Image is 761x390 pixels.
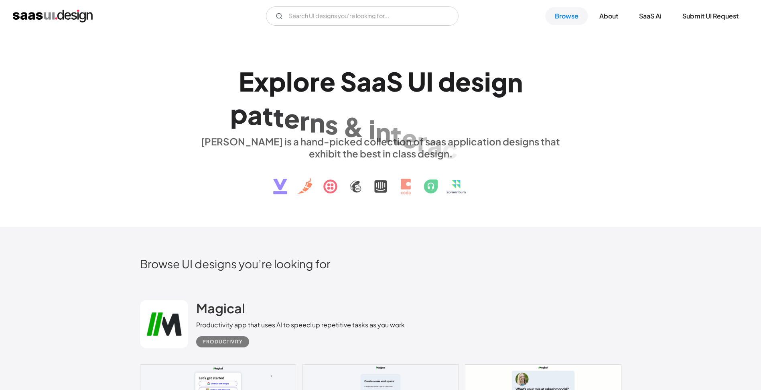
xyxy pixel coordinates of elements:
[391,119,402,150] div: t
[310,107,325,138] div: n
[629,7,671,25] a: SaaS Ai
[266,6,459,26] form: Email Form
[266,6,459,26] input: Search UI designs you're looking for...
[371,66,386,97] div: a
[286,66,293,97] div: l
[140,257,621,271] h2: Browse UI designs you’re looking for
[357,66,371,97] div: a
[230,98,248,129] div: p
[442,133,458,164] div: c
[203,337,243,347] div: Productivity
[196,320,405,330] div: Productivity app that uses AI to speed up repetitive tasks as you work
[673,7,748,25] a: Submit UI Request
[269,66,286,97] div: p
[408,66,426,97] div: U
[320,66,335,97] div: e
[196,135,565,159] div: [PERSON_NAME] is a hand-picked collection of saas application designs that exhibit the best in cl...
[259,159,502,201] img: text, icon, saas logo
[590,7,628,25] a: About
[284,103,300,134] div: e
[455,66,471,97] div: e
[427,129,442,160] div: a
[13,10,93,22] a: home
[426,66,433,97] div: I
[254,66,269,97] div: x
[484,66,491,97] div: i
[402,123,417,153] div: e
[545,7,588,25] a: Browse
[248,99,262,130] div: a
[273,102,284,133] div: t
[369,114,375,145] div: i
[471,66,484,97] div: s
[340,66,357,97] div: S
[293,66,310,97] div: o
[196,300,245,320] a: Magical
[196,300,245,316] h2: Magical
[491,66,507,97] div: g
[386,66,403,97] div: S
[196,66,565,128] h1: Explore SaaS UI design patterns & interactions.
[262,100,273,131] div: t
[507,67,523,98] div: n
[310,66,320,97] div: r
[375,116,391,147] div: n
[417,126,427,157] div: r
[343,111,364,142] div: &
[438,66,455,97] div: d
[300,105,310,136] div: r
[325,109,338,140] div: s
[239,66,254,97] div: E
